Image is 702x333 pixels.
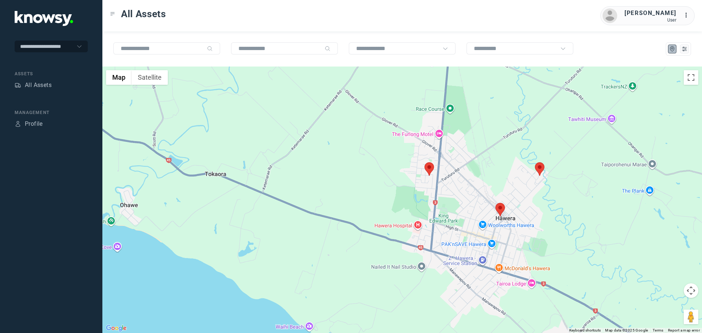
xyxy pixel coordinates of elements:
[684,283,698,298] button: Map camera controls
[624,9,676,18] div: [PERSON_NAME]
[605,328,648,332] span: Map data ©2025 Google
[15,71,88,77] div: Assets
[207,46,213,52] div: Search
[15,81,52,90] a: AssetsAll Assets
[681,46,688,52] div: List
[132,70,168,85] button: Show satellite imagery
[106,70,132,85] button: Show street map
[684,12,691,18] tspan: ...
[684,11,692,20] div: :
[104,323,128,333] img: Google
[110,11,115,16] div: Toggle Menu
[15,120,43,128] a: ProfileProfile
[104,323,128,333] a: Open this area in Google Maps (opens a new window)
[624,18,676,23] div: User
[15,82,21,88] div: Assets
[668,328,700,332] a: Report a map error
[603,8,617,23] img: avatar.png
[684,11,692,21] div: :
[653,328,664,332] a: Terms (opens in new tab)
[684,310,698,324] button: Drag Pegman onto the map to open Street View
[25,81,52,90] div: All Assets
[15,11,73,26] img: Application Logo
[15,121,21,127] div: Profile
[325,46,331,52] div: Search
[121,7,166,20] span: All Assets
[569,328,601,333] button: Keyboard shortcuts
[669,46,676,52] div: Map
[684,70,698,85] button: Toggle fullscreen view
[25,120,43,128] div: Profile
[15,109,88,116] div: Management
